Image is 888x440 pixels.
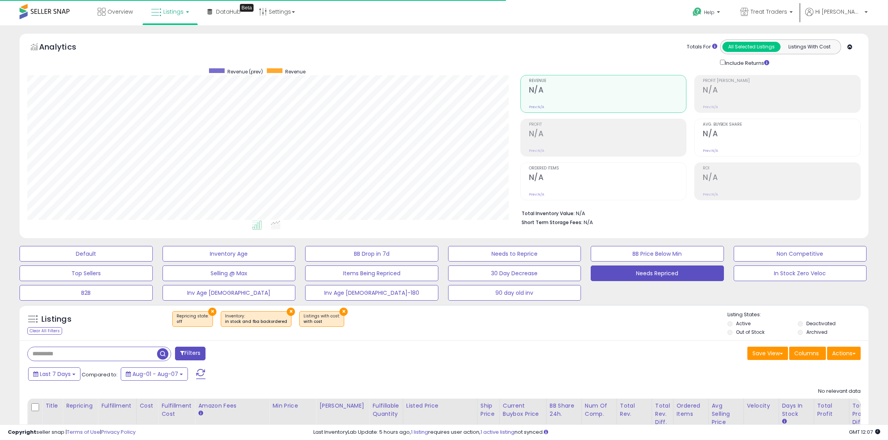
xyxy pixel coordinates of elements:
button: × [208,308,216,316]
button: × [339,308,348,316]
button: In Stock Zero Veloc [734,265,867,281]
button: Aug-01 - Aug-07 [121,367,188,381]
div: Cost [140,402,155,410]
h2: N/A [703,86,860,96]
button: Needs Repriced [591,265,724,281]
button: Top Sellers [20,265,153,281]
div: Fulfillable Quantity [372,402,399,418]
button: Last 7 Days [28,367,80,381]
p: Listing States: [727,311,868,319]
div: Clear All Filters [27,327,62,335]
label: Archived [806,329,827,335]
div: Repricing [66,402,95,410]
span: Listings with cost : [304,313,340,325]
button: Selling @ Max [163,265,296,281]
small: Prev: N/A [529,192,544,197]
div: Total Profit [817,402,846,418]
div: Num of Comp. [585,402,613,418]
b: Total Inventory Value: [522,210,575,217]
button: Inv Age [DEMOGRAPHIC_DATA]-180 [305,285,438,301]
div: Last InventoryLab Update: 5 hours ago, requires user action, not synced. [313,429,880,436]
span: Inventory : [225,313,287,325]
div: No relevant data [818,388,861,395]
label: Active [736,320,750,327]
div: Total Profit Diff. [852,402,868,426]
button: × [287,308,295,316]
h5: Listings [41,314,71,325]
label: Deactivated [806,320,836,327]
span: Revenue [285,68,306,75]
button: Actions [827,347,861,360]
div: Totals For [687,43,717,51]
span: Overview [107,8,133,16]
button: Filters [175,347,205,360]
b: Short Term Storage Fees: [522,219,582,226]
span: Last 7 Days [40,370,71,378]
span: Profit [529,123,686,127]
a: Privacy Policy [101,428,136,436]
small: Amazon Fees. [198,410,203,417]
small: Prev: N/A [703,192,718,197]
div: Title [45,402,59,410]
div: in stock and fba backordered [225,319,287,324]
button: Non Competitive [734,246,867,262]
div: Current Buybox Price [503,402,543,418]
a: Help [686,1,728,25]
a: 1 active listing [481,428,515,436]
button: Inv Age [DEMOGRAPHIC_DATA] [163,285,296,301]
button: Save View [747,347,788,360]
small: Prev: N/A [529,148,544,153]
a: Hi [PERSON_NAME] [805,8,868,25]
button: BB Drop in 7d [305,246,438,262]
strong: Copyright [8,428,36,436]
div: seller snap | | [8,429,136,436]
button: 90 day old inv [448,285,581,301]
span: Repricing state : [177,313,209,325]
a: 1 listing [411,428,428,436]
a: Terms of Use [67,428,100,436]
button: 30 Day Decrease [448,265,581,281]
div: Fulfillment [101,402,133,410]
span: Avg. Buybox Share [703,123,860,127]
div: Total Rev. Diff. [655,402,670,426]
label: Out of Stock [736,329,765,335]
div: Min Price [272,402,313,410]
span: Profit [PERSON_NAME] [703,79,860,83]
div: Include Returns [714,58,779,67]
button: B2B [20,285,153,301]
div: Total Rev. [620,402,649,418]
span: Help [704,9,715,16]
div: Ordered Items [677,402,705,418]
span: N/A [584,219,593,226]
div: Avg Selling Price [712,402,740,426]
div: Fulfillment Cost [161,402,191,418]
h2: N/A [529,86,686,96]
button: Items Being Repriced [305,265,438,281]
span: Compared to: [82,371,118,378]
h2: N/A [703,173,860,183]
span: Revenue [529,79,686,83]
small: Prev: N/A [703,105,718,109]
button: All Selected Listings [722,42,781,52]
h2: N/A [703,129,860,140]
button: BB Price Below Min [591,246,724,262]
small: Days In Stock. [782,418,787,425]
span: Columns [794,349,819,357]
li: N/A [522,208,855,217]
div: Days In Stock [782,402,811,418]
div: Tooltip anchor [240,4,254,12]
h5: Analytics [39,41,91,54]
button: Inventory Age [163,246,296,262]
div: [PERSON_NAME] [319,402,366,410]
span: Listings [163,8,184,16]
small: Prev: N/A [529,105,544,109]
small: Prev: N/A [703,148,718,153]
h2: N/A [529,129,686,140]
span: ROI [703,166,860,171]
div: BB Share 24h. [550,402,578,418]
button: Columns [789,347,826,360]
div: Amazon Fees [198,402,266,410]
button: Default [20,246,153,262]
i: Get Help [692,7,702,17]
span: Revenue (prev) [227,68,263,75]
